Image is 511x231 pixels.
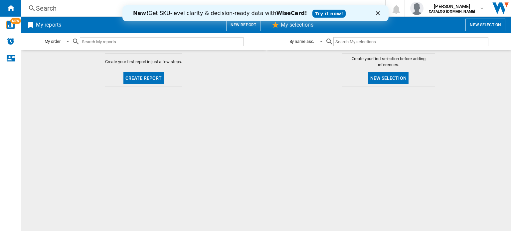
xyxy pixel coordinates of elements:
button: New selection [368,72,409,84]
h2: My reports [35,19,63,31]
span: Create your first selection before adding references. [342,56,435,68]
input: Search My selections [333,37,488,46]
span: [PERSON_NAME] [429,3,475,10]
button: New report [226,19,260,31]
button: New selection [465,19,505,31]
div: My order [45,39,61,44]
img: profile.jpg [410,2,424,15]
img: alerts-logo.svg [7,37,15,45]
span: NEW [10,18,21,24]
h2: My selections [279,19,315,31]
input: Search My reports [80,37,244,46]
div: By name asc. [289,39,314,44]
img: wise-card.svg [6,21,15,29]
span: Create your first report in just a few steps. [105,59,182,65]
div: Close [254,6,260,10]
button: Create report [123,72,164,84]
div: Search [36,4,368,13]
iframe: Intercom live chat banner [122,5,389,21]
b: CATALOG [DOMAIN_NAME] [429,9,475,14]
